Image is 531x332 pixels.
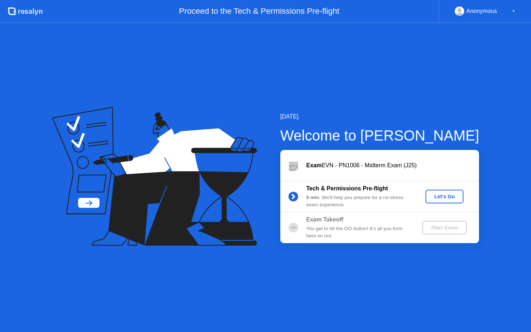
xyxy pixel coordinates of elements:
[306,225,410,240] div: You get to hit the GO button! It’s all you from here on out
[422,221,467,234] button: Start Exam
[466,7,497,16] div: Anonymous
[426,190,463,203] button: Let's Go
[280,112,479,121] div: [DATE]
[280,125,479,146] div: Welcome to [PERSON_NAME]
[428,194,461,199] div: Let's Go
[425,225,464,230] div: Start Exam
[306,161,479,170] div: EVN - PN1006 - Midterm Exam (J25)
[306,195,319,200] b: 5 min
[306,162,322,168] b: Exam
[306,194,410,209] div: : We’ll help you prepare for a no-stress exam experience
[306,185,388,191] b: Tech & Permissions Pre-flight
[306,216,344,223] b: Exam Takeoff
[512,7,515,16] div: ▼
